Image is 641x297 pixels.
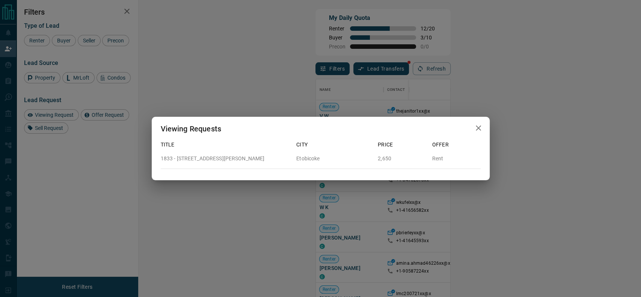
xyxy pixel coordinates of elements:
p: Price [378,141,426,149]
h2: Viewing Requests [152,117,230,141]
p: Title [161,141,291,149]
p: Offer [432,141,481,149]
p: Rent [432,155,481,163]
p: 1833 - [STREET_ADDRESS][PERSON_NAME] [161,155,291,163]
p: 2,650 [378,155,426,163]
p: City [296,141,372,149]
p: Etobicoke [296,155,372,163]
